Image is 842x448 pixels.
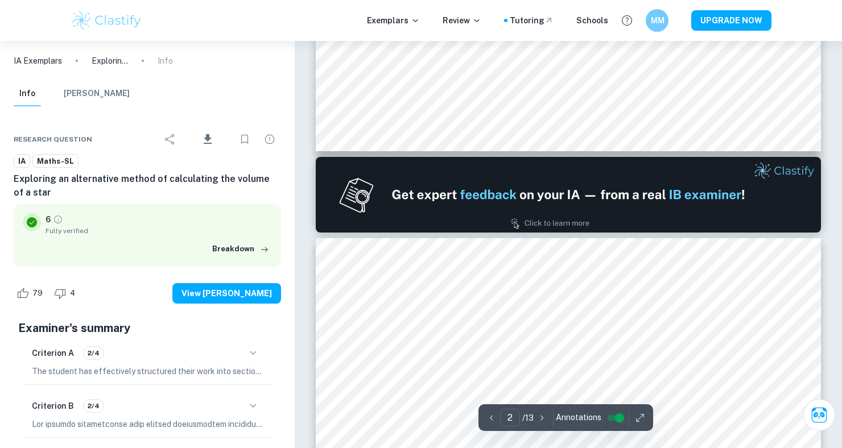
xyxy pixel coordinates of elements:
div: Dislike [51,284,81,302]
p: 6 [46,213,51,226]
h6: Criterion A [32,347,74,359]
button: UPGRADE NOW [691,10,771,31]
a: Schools [576,14,608,27]
span: 4 [64,288,81,299]
span: Annotations [556,412,601,424]
a: Grade fully verified [53,214,63,225]
span: Research question [14,134,92,144]
span: Maths-SL [33,156,78,167]
button: View [PERSON_NAME] [172,283,281,304]
img: Ad [316,157,821,233]
button: Help and Feedback [617,11,637,30]
div: Like [14,284,49,302]
p: The student has effectively structured their work into sections and subsections, making it easy t... [32,365,263,378]
button: MM [646,9,668,32]
a: IA Exemplars [14,55,62,67]
div: Download [184,125,231,154]
h5: Examiner's summary [18,320,276,337]
h6: Exploring an alternative method of calculating the volume of a star [14,172,281,200]
span: 79 [26,288,49,299]
button: Breakdown [209,240,272,258]
div: Report issue [258,128,281,151]
p: Exploring an alternative method of calculating the volume of a star [92,55,128,67]
button: Info [14,81,41,106]
div: Share [159,128,181,151]
div: Bookmark [233,128,256,151]
span: 2/4 [84,401,104,411]
p: Exemplars [367,14,420,27]
h6: Criterion B [32,400,74,412]
p: Info [158,55,173,67]
a: IA [14,154,30,168]
a: Maths-SL [32,154,79,168]
a: Tutoring [510,14,554,27]
img: Clastify logo [71,9,143,32]
span: 2/4 [84,348,104,358]
p: / 13 [522,412,534,424]
p: Review [443,14,481,27]
span: IA [14,156,30,167]
button: Ask Clai [803,399,835,431]
h6: MM [651,14,664,27]
p: Lor ipsumdo sitametconse adip elitsed doeiusmodtem incididu, utlabor, etd magnaaliqua enimadmini ... [32,418,263,430]
button: [PERSON_NAME] [64,81,130,106]
span: Fully verified [46,226,272,236]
